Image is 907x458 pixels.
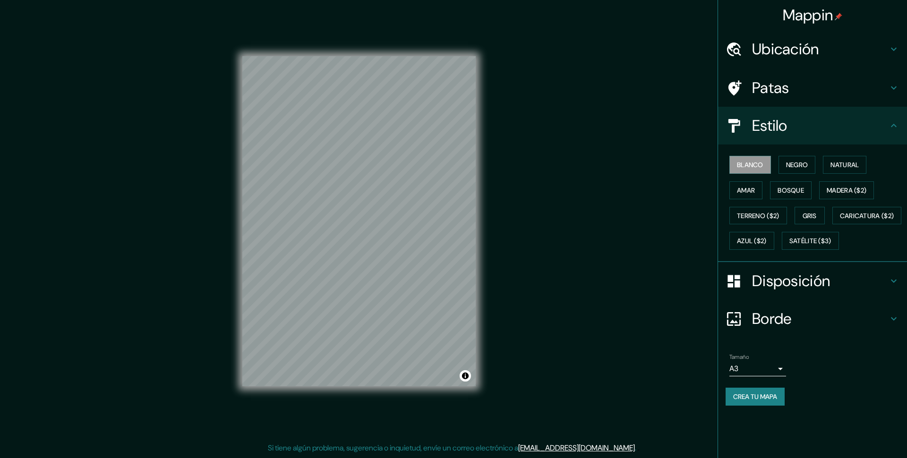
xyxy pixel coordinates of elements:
font: Natural [830,161,859,169]
a: [EMAIL_ADDRESS][DOMAIN_NAME] [518,443,635,453]
font: Satélite ($3) [789,237,831,246]
font: A3 [729,364,738,373]
font: Ubicación [752,39,819,59]
button: Blanco [729,156,771,174]
button: Madera ($2) [819,181,874,199]
button: Azul ($2) [729,232,774,250]
button: Gris [795,207,825,225]
font: Negro [786,161,808,169]
font: Borde [752,309,792,329]
font: Terreno ($2) [737,212,779,220]
button: Terreno ($2) [729,207,787,225]
font: Crea tu mapa [733,392,777,401]
font: Azul ($2) [737,237,767,246]
font: Disposición [752,271,830,291]
img: pin-icon.png [835,13,842,20]
div: Ubicación [718,30,907,68]
font: Estilo [752,116,787,136]
div: Estilo [718,107,907,144]
font: Bosque [778,186,804,195]
button: Satélite ($3) [782,232,839,250]
font: Patas [752,78,789,98]
font: Tamaño [729,353,749,361]
font: Caricatura ($2) [840,212,894,220]
button: Activar o desactivar atribución [460,370,471,382]
font: Si tiene algún problema, sugerencia o inquietud, envíe un correo electrónico a [268,443,518,453]
button: Negro [779,156,816,174]
font: Madera ($2) [827,186,866,195]
font: Gris [803,212,817,220]
font: . [638,442,640,453]
button: Caricatura ($2) [832,207,902,225]
div: Patas [718,69,907,107]
button: Bosque [770,181,812,199]
button: Amar [729,181,762,199]
font: . [636,442,638,453]
div: A3 [729,361,786,376]
div: Borde [718,300,907,338]
font: Blanco [737,161,763,169]
font: Mappin [783,5,833,25]
iframe: Lanzador de widgets de ayuda [823,421,897,448]
button: Crea tu mapa [726,388,785,406]
canvas: Mapa [242,56,476,386]
button: Natural [823,156,866,174]
font: Amar [737,186,755,195]
font: . [635,443,636,453]
div: Disposición [718,262,907,300]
